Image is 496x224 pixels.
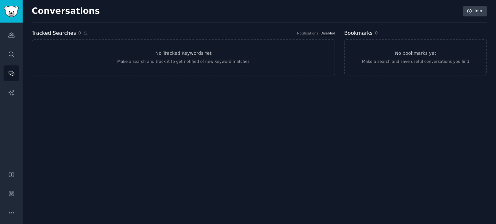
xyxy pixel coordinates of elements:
a: No bookmarks yetMake a search and save useful conversations you find [344,39,487,75]
img: GummySearch logo [4,6,19,17]
a: No Tracked Keywords YetMake a search and track it to get notified of new keyword matches [32,39,335,75]
div: Notifications [297,31,318,35]
h3: No Tracked Keywords Yet [155,50,212,57]
span: 0 [375,30,378,35]
h2: Tracked Searches [32,29,76,37]
a: Disabled [320,31,335,35]
span: 0 [78,30,81,36]
a: Info [463,6,487,17]
div: Make a search and save useful conversations you find [362,59,469,65]
h2: Conversations [32,6,100,16]
div: Make a search and track it to get notified of new keyword matches [117,59,250,65]
h2: Bookmarks [344,29,373,37]
h3: No bookmarks yet [395,50,436,57]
